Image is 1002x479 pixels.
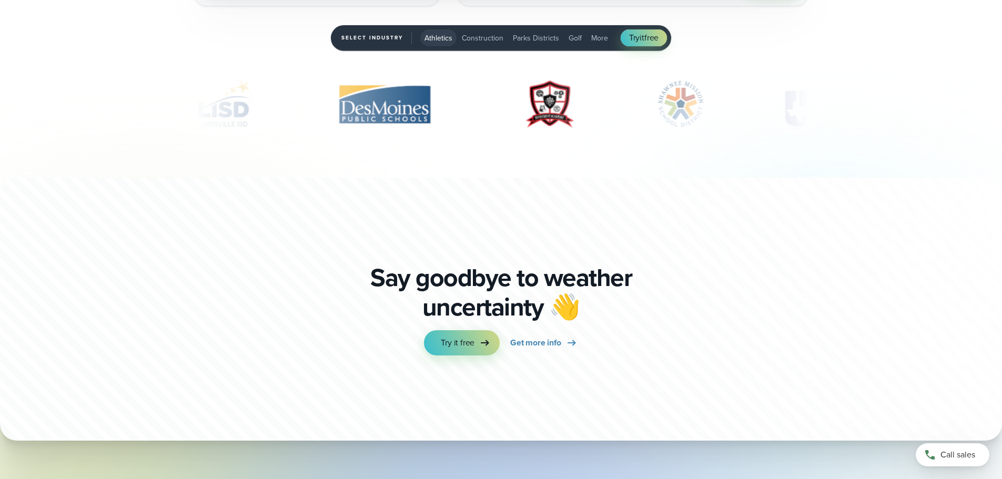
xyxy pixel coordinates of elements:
[773,78,857,130] div: 9 of 10
[629,32,659,44] span: Try free
[458,29,508,46] button: Construction
[462,33,503,44] span: Construction
[513,33,559,44] span: Parks Districts
[564,29,586,46] button: Golf
[188,78,259,130] img: Lewisville ISD logo
[510,337,561,349] span: Get more info
[569,33,582,44] span: Golf
[309,78,459,130] div: 6 of 10
[424,33,452,44] span: Athletics
[420,29,457,46] button: Athletics
[309,78,459,130] img: Des-Moines-Public-Schools.svg
[441,337,474,349] span: Try it free
[773,78,857,130] img: UIL.svg
[194,78,808,136] div: slideshow
[509,78,590,130] div: 7 of 10
[424,330,500,355] a: Try it free
[188,78,259,130] div: 5 of 10
[591,33,608,44] span: More
[509,29,563,46] button: Parks Districts
[641,78,722,130] div: 8 of 10
[510,330,578,355] a: Get more info
[916,443,989,466] a: Call sales
[641,78,722,130] img: Shawnee-Mission-Public-Schools.svg
[367,263,636,322] p: Say goodbye to weather uncertainty 👋
[587,29,612,46] button: More
[341,32,412,44] span: Select Industry
[940,449,975,461] span: Call sales
[621,29,667,46] a: Tryitfree
[640,32,644,44] span: it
